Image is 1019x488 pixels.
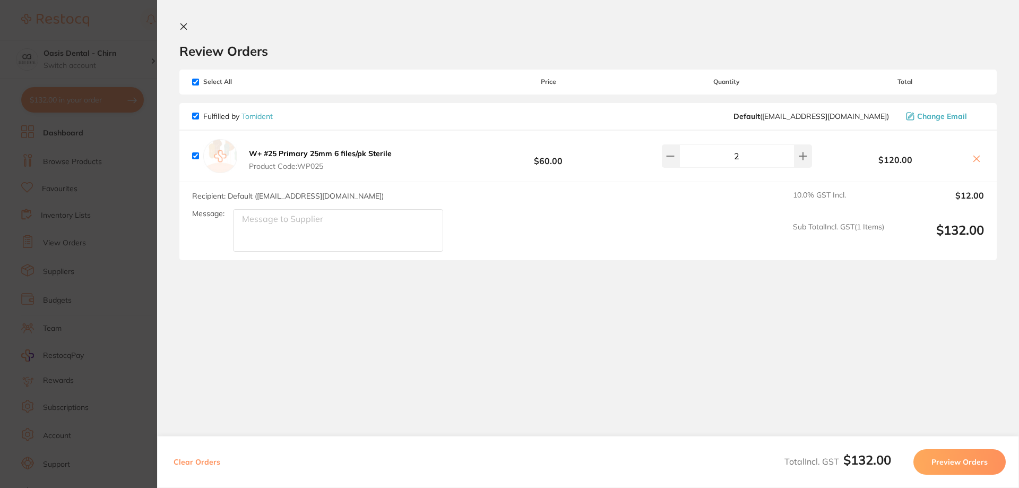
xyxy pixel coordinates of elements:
label: Message: [192,209,224,218]
button: W+ #25 Primary 25mm 6 files/pk Sterile Product Code:WP025 [246,149,395,171]
output: $12.00 [893,191,984,214]
span: Select All [192,78,298,85]
img: empty.jpg [203,139,237,173]
span: Sub Total Incl. GST ( 1 Items) [793,222,884,252]
a: Tomident [241,112,273,121]
b: $120.00 [826,155,965,165]
span: Quantity [628,78,826,85]
button: Clear Orders [170,449,223,475]
button: Change Email [903,112,984,121]
h2: Review Orders [179,43,997,59]
button: Preview Orders [913,449,1006,475]
span: info@tomident.com [733,112,889,121]
span: Change Email [917,112,967,121]
b: $60.00 [469,146,627,166]
b: $132.00 [843,452,891,468]
b: Default [733,112,760,121]
span: Recipient: Default ( [EMAIL_ADDRESS][DOMAIN_NAME] ) [192,191,384,201]
span: Total [826,78,984,85]
span: Product Code: WP025 [249,162,392,170]
output: $132.00 [893,222,984,252]
p: Fulfilled by [203,112,273,121]
span: Price [469,78,627,85]
span: 10.0 % GST Incl. [793,191,884,214]
span: Total Incl. GST [784,456,891,467]
b: W+ #25 Primary 25mm 6 files/pk Sterile [249,149,392,158]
